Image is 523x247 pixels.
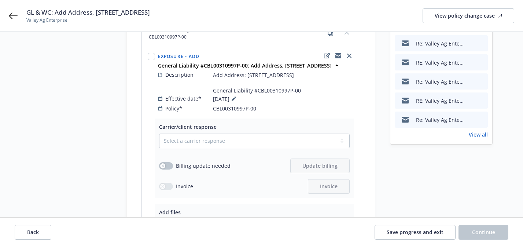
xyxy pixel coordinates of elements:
[478,97,485,105] button: preview file
[141,22,360,45] div: General LiabilityCBL00310997P-00copycollapse content
[375,225,456,240] button: Save progress and exit
[149,34,190,40] span: CBL00310997P-00
[387,229,443,236] span: Save progress and exit
[158,53,200,59] span: Exposure - Add
[467,116,472,124] button: download file
[323,51,332,60] a: edit
[469,131,488,138] a: View all
[467,40,472,47] button: download file
[159,209,181,216] span: Add files
[416,59,464,66] div: RE: Valley Ag Enterprise - General Liability #CBL00310997P-00: Add Address, [STREET_ADDRESS]
[467,59,472,66] button: download file
[213,94,238,103] span: [DATE]
[472,229,495,236] span: Continue
[213,105,256,112] span: CBL00310997P-00
[26,17,150,23] span: Valley Ag Enterprise
[478,40,485,47] button: preview file
[302,162,338,169] span: Update billing
[165,95,201,102] span: Effective date*
[320,183,338,190] span: Invoice
[176,182,193,190] span: Invoice
[416,97,464,105] div: RE: Valley Ag Enterprise - General Liability #CBL00310997P-00: Add Address, [STREET_ADDRESS]
[423,8,514,23] a: View policy change case
[478,116,485,124] button: preview file
[165,105,182,112] span: Policy*
[416,116,464,124] div: Re: Valley Ag Enterprise (CPW1003506): MC65 filing
[308,179,350,194] button: Invoice
[467,97,472,105] button: download file
[458,225,508,240] button: Continue
[416,78,464,86] div: Re: Valley Ag Enterprise - General Liability #CBL00310997P-00: Add Address, [STREET_ADDRESS]
[27,229,39,236] span: Back
[478,78,485,86] button: preview file
[467,78,472,86] button: download file
[345,51,354,60] a: close
[341,27,353,39] button: collapse content
[213,71,301,94] span: Add Address: [STREET_ADDRESS] General Liability #CBL00310997P-00
[176,162,231,170] span: Billing update needed
[15,225,51,240] button: Back
[158,62,332,69] strong: General Liability #CBL00310997P-00: Add Address, [STREET_ADDRESS]
[290,159,350,173] button: Update billing
[165,71,194,79] span: Description
[416,40,464,47] div: Re: Valley Ag Enterprise - General Liability #CBL00310997P-00: Add Address, [STREET_ADDRESS]
[326,29,335,38] a: copy
[435,9,502,23] div: View policy change case
[334,51,343,60] a: copyLogging
[478,59,485,66] button: preview file
[26,8,150,17] span: GL & WC: Add Address, [STREET_ADDRESS]
[159,123,217,130] span: Carrier/client response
